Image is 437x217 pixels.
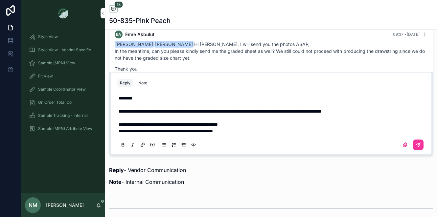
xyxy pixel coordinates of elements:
[114,1,123,8] span: 18
[393,32,420,37] span: 09:37 • [DATE]
[38,100,72,105] span: On Order Total Co
[154,41,194,48] span: [PERSON_NAME]
[109,5,118,13] button: 18
[109,167,124,173] strong: Reply
[115,41,427,72] div: Hi [PERSON_NAME], I will send you the photos ASAP,
[117,79,133,87] button: Reply
[25,57,101,69] a: Sample (MPN) View
[38,47,91,53] span: Style View - Vendor Specific
[116,32,121,37] span: EA
[115,48,427,61] p: In the meantime, can you please kindly send me the graded sheet as well? We still could not proce...
[125,31,154,38] span: Emre Akbulut
[109,16,171,25] h1: 50-835-Pink Peach
[138,80,147,86] div: Note
[58,8,68,18] img: App logo
[29,201,37,209] span: NM
[115,65,427,72] p: Thank you.
[136,79,150,87] button: Note
[25,31,101,43] a: Style View
[25,83,101,95] a: Sample Coordinator View
[25,110,101,121] a: Sample Tracking - Internal
[38,34,58,39] span: Style View
[25,70,101,82] a: Fit View
[38,74,53,79] span: Fit View
[109,178,433,186] p: - Internal Communication
[25,44,101,56] a: Style View - Vendor Specific
[38,126,92,131] span: Sample (MPN) Attribute View
[109,166,433,174] p: - Vendor Communication
[21,26,105,143] div: scrollable content
[46,202,84,208] p: [PERSON_NAME]
[115,41,154,48] span: [PERSON_NAME]
[38,113,88,118] span: Sample Tracking - Internal
[25,123,101,135] a: Sample (MPN) Attribute View
[38,87,86,92] span: Sample Coordinator View
[109,179,122,185] strong: Note
[38,60,75,66] span: Sample (MPN) View
[25,97,101,108] a: On Order Total Co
